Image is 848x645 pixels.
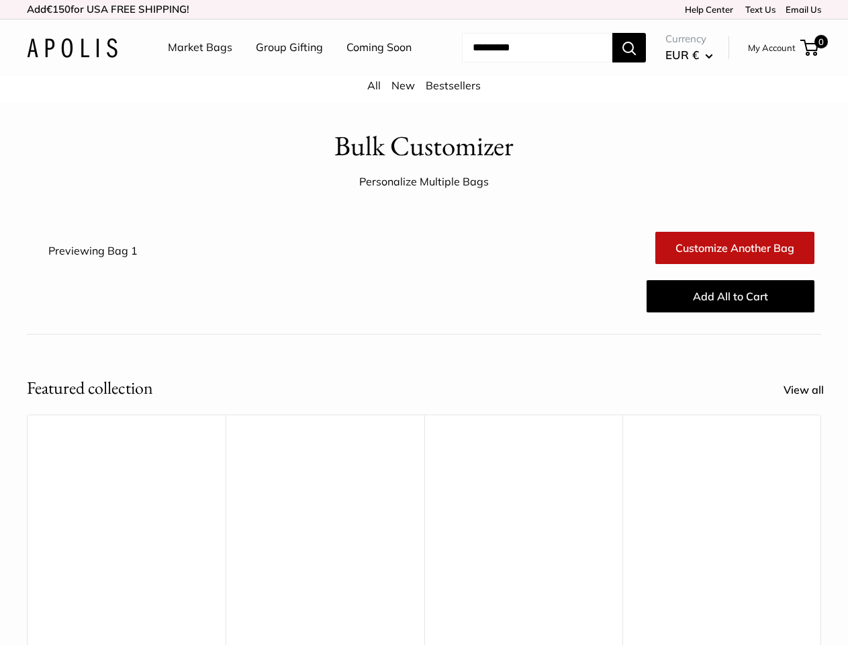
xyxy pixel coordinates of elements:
[27,38,117,58] img: Apolis
[636,448,808,620] a: Market Bag in BlackMarket Bag in Black
[46,3,70,15] span: €150
[27,375,153,401] h2: Featured collection
[748,40,796,56] a: My Account
[665,48,699,62] span: EUR €
[334,126,514,166] h1: Bulk Customizer
[802,40,818,56] a: 0
[655,232,814,264] a: Customize Another Bag
[462,33,612,62] input: Search...
[685,4,733,15] a: Help Center
[48,244,138,257] span: Previewing Bag 1
[426,79,481,92] a: Bestsellers
[438,448,610,620] a: Petite Market Bag in Naturaldescription_Effortless style that elevates every moment
[647,280,814,312] button: Add All to Cart
[391,79,415,92] a: New
[256,38,323,58] a: Group Gifting
[814,35,828,48] span: 0
[367,79,381,92] a: All
[784,380,839,400] a: View all
[665,30,713,48] span: Currency
[786,4,821,15] a: Email Us
[40,448,212,620] a: description_Make it yours with custom printed text.description_The Original Market bag in its 4 n...
[168,38,232,58] a: Market Bags
[239,448,411,620] a: Market Bag in NaturalMarket Bag in Natural
[346,38,412,58] a: Coming Soon
[612,33,646,62] button: Search
[665,44,713,66] button: EUR €
[745,4,775,15] a: Text Us
[359,172,489,192] div: Personalize Multiple Bags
